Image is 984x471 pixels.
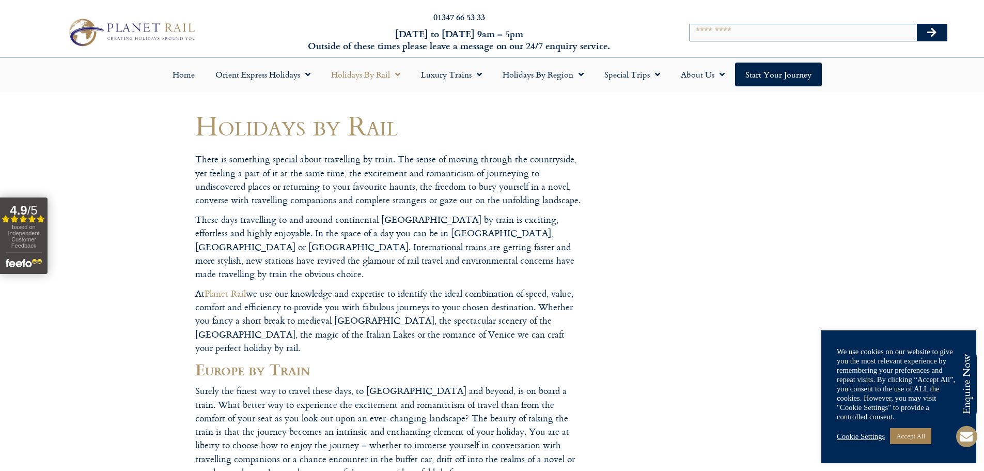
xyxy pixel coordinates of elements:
a: About Us [670,63,735,86]
nav: Menu [5,63,979,86]
a: Orient Express Holidays [205,63,321,86]
a: Accept All [890,428,931,444]
p: These days travelling to and around continental [GEOGRAPHIC_DATA] by train is exciting, effortles... [195,213,583,281]
img: Planet Rail Train Holidays Logo [64,16,199,49]
p: At we use our knowledge and expertise to identify the ideal combination of speed, value, comfort ... [195,287,583,355]
a: Holidays by Region [492,63,594,86]
a: 01347 66 53 33 [433,11,485,23]
a: Special Trips [594,63,670,86]
p: There is something special about travelling by train. The sense of moving through the countryside... [195,153,583,207]
a: Home [162,63,205,86]
a: Start your Journey [735,63,822,86]
h6: [DATE] to [DATE] 9am – 5pm Outside of these times please leave a message on our 24/7 enquiry serv... [265,28,653,52]
a: Holidays by Rail [321,63,411,86]
a: Planet Rail [205,286,246,300]
a: Cookie Settings [837,432,885,441]
h1: Holidays by Rail [195,110,583,141]
button: Search [917,24,947,41]
h2: Europe by Train [195,361,583,378]
div: We use cookies on our website to give you the most relevant experience by remembering your prefer... [837,347,961,421]
a: Luxury Trains [411,63,492,86]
